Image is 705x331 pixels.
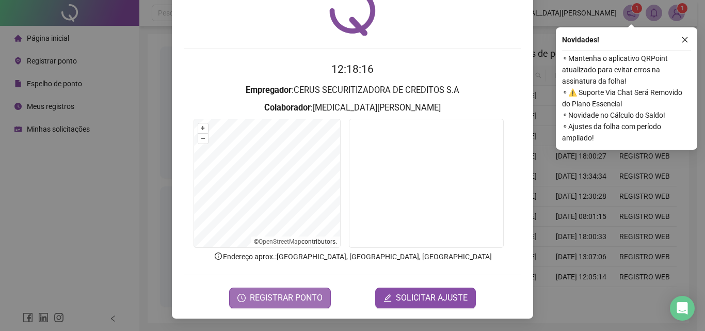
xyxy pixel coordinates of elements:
[562,34,599,45] span: Novidades !
[184,101,521,115] h3: : [MEDICAL_DATA][PERSON_NAME]
[214,251,223,261] span: info-circle
[237,294,246,302] span: clock-circle
[375,288,476,308] button: editSOLICITAR AJUSTE
[229,288,331,308] button: REGISTRAR PONTO
[254,238,337,245] li: © contributors.
[259,238,301,245] a: OpenStreetMap
[264,103,311,113] strong: Colaborador
[562,53,691,87] span: ⚬ Mantenha o aplicativo QRPoint atualizado para evitar erros na assinatura da folha!
[198,123,208,133] button: +
[681,36,688,43] span: close
[198,134,208,144] button: –
[562,121,691,144] span: ⚬ Ajustes da folha com período ampliado!
[562,87,691,109] span: ⚬ ⚠️ Suporte Via Chat Será Removido do Plano Essencial
[184,84,521,97] h3: : CERUS SECURITIZADORA DE CREDITOS S.A
[670,296,695,321] div: Open Intercom Messenger
[246,85,292,95] strong: Empregador
[562,109,691,121] span: ⚬ Novidade no Cálculo do Saldo!
[396,292,468,304] span: SOLICITAR AJUSTE
[383,294,392,302] span: edit
[184,251,521,262] p: Endereço aprox. : [GEOGRAPHIC_DATA], [GEOGRAPHIC_DATA], [GEOGRAPHIC_DATA]
[250,292,323,304] span: REGISTRAR PONTO
[331,63,374,75] time: 12:18:16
